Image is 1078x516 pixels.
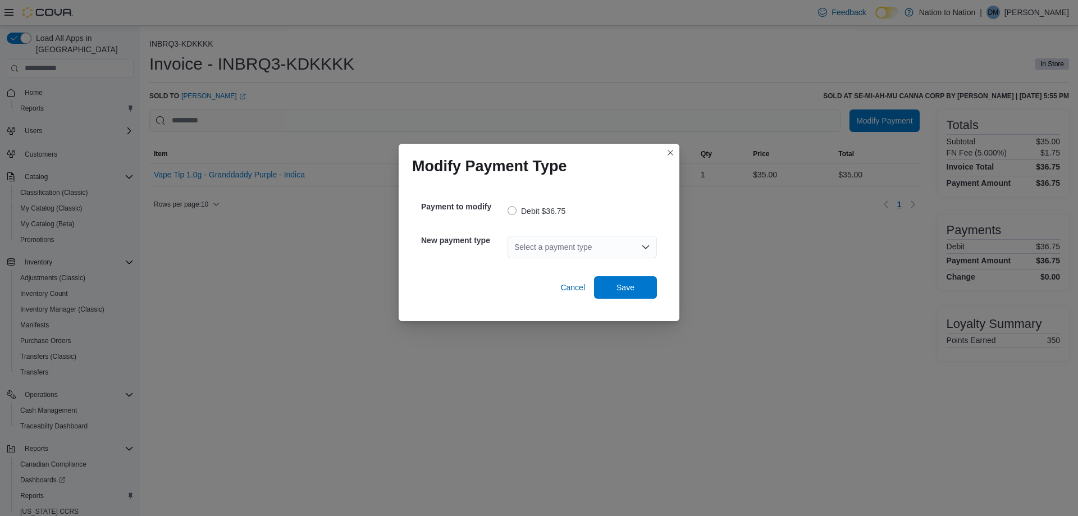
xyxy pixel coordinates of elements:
button: Save [594,276,657,299]
span: Save [616,282,634,293]
h5: Payment to modify [421,195,505,218]
span: Cancel [560,282,585,293]
input: Accessible screen reader label [514,240,515,254]
button: Cancel [556,276,590,299]
button: Open list of options [641,243,650,252]
h5: New payment type [421,229,505,252]
h1: Modify Payment Type [412,157,567,175]
label: Debit $36.75 [508,204,565,218]
button: Closes this modal window [664,146,677,159]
